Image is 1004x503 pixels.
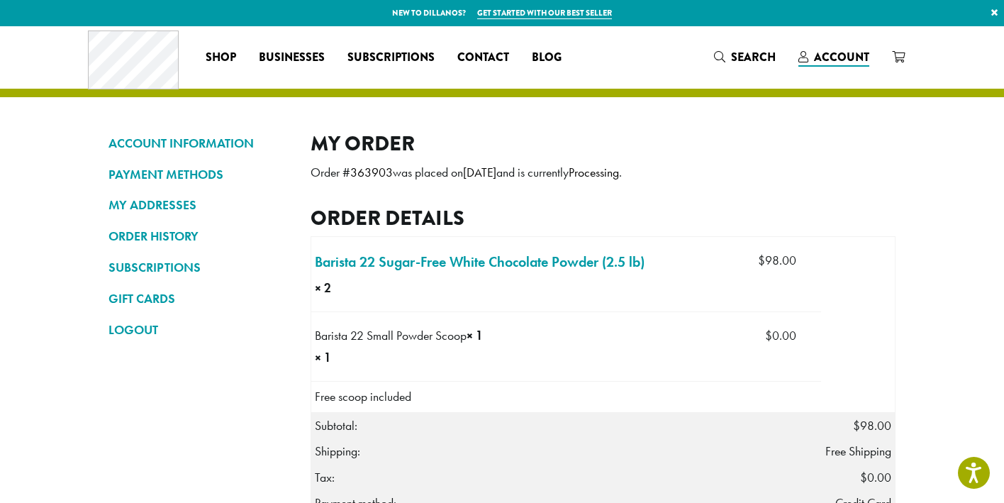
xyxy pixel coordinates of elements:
[108,318,289,342] a: LOGOUT
[758,253,796,268] bdi: 98.00
[108,131,289,155] a: ACCOUNT INFORMATION
[347,49,435,67] span: Subscriptions
[477,7,612,19] a: Get started with our best seller
[315,348,370,367] strong: × 1
[731,49,776,65] span: Search
[860,470,867,485] span: $
[350,165,393,180] mark: 363903
[765,328,796,343] bdi: 0.00
[463,165,496,180] mark: [DATE]
[311,161,896,184] p: Order # was placed on and is currently .
[703,45,787,69] a: Search
[311,131,896,156] h2: My Order
[814,49,869,65] span: Account
[457,49,509,67] span: Contact
[108,255,289,280] a: SUBSCRIPTIONS
[206,49,236,67] span: Shop
[821,438,896,464] td: Free Shipping
[108,287,289,311] a: GIFT CARDS
[311,465,822,490] th: Tax:
[311,438,822,464] th: Shipping:
[853,418,891,433] span: 98.00
[108,224,289,248] a: ORDER HISTORY
[315,279,421,297] strong: × 2
[569,165,619,180] mark: Processing
[532,49,562,67] span: Blog
[108,193,289,217] a: MY ADDRESSES
[315,389,411,404] p: Free scoop included
[311,206,896,231] h2: Order details
[860,470,891,485] span: 0.00
[194,46,247,69] a: Shop
[315,251,645,272] a: Barista 22 Sugar-Free White Chocolate Powder (2.5 lb)
[758,253,765,268] span: $
[108,162,289,187] a: PAYMENT METHODS
[765,328,772,343] span: $
[853,418,860,433] span: $
[315,326,483,345] span: Barista 22 Small Powder Scoop
[259,49,325,67] span: Businesses
[311,413,822,439] th: Subtotal:
[467,328,483,343] strong: × 1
